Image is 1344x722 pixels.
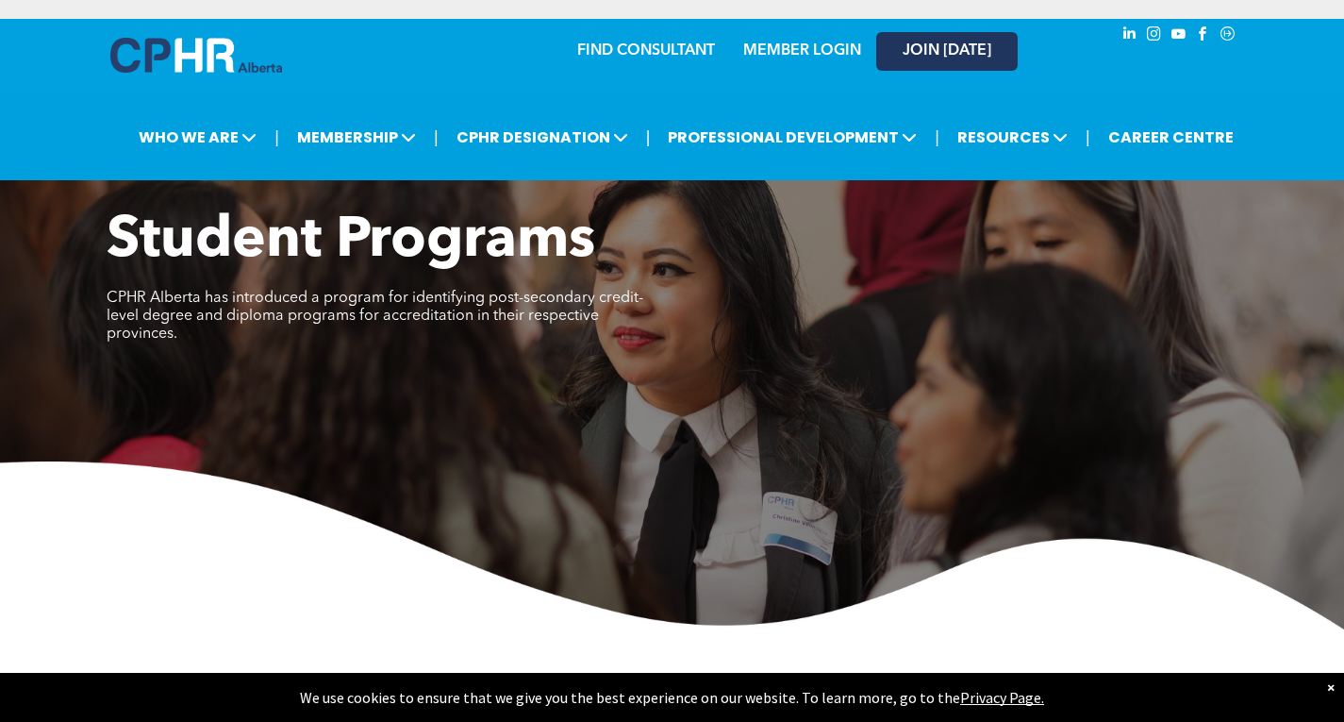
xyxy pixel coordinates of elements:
a: youtube [1169,24,1189,49]
span: CPHR Alberta has introduced a program for identifying post-secondary credit-level degree and dipl... [107,291,643,342]
li: | [274,118,279,157]
img: A blue and white logo for cp alberta [110,38,282,73]
span: PROFESSIONAL DEVELOPMENT [662,120,922,155]
a: CAREER CENTRE [1103,120,1239,155]
li: | [935,118,939,157]
span: Student Programs [107,213,595,270]
a: Privacy Page. [960,688,1044,707]
a: MEMBER LOGIN [743,43,861,59]
li: | [1086,118,1090,157]
a: linkedin [1120,24,1140,49]
a: JOIN [DATE] [876,32,1018,71]
span: WHO WE ARE [133,120,262,155]
span: RESOURCES [952,120,1073,155]
div: Dismiss notification [1327,678,1335,697]
a: instagram [1144,24,1165,49]
li: | [646,118,651,157]
a: facebook [1193,24,1214,49]
span: MEMBERSHIP [291,120,422,155]
span: JOIN [DATE] [903,42,991,60]
span: CPHR DESIGNATION [451,120,634,155]
li: | [434,118,439,157]
a: FIND CONSULTANT [577,43,715,59]
a: Social network [1218,24,1238,49]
